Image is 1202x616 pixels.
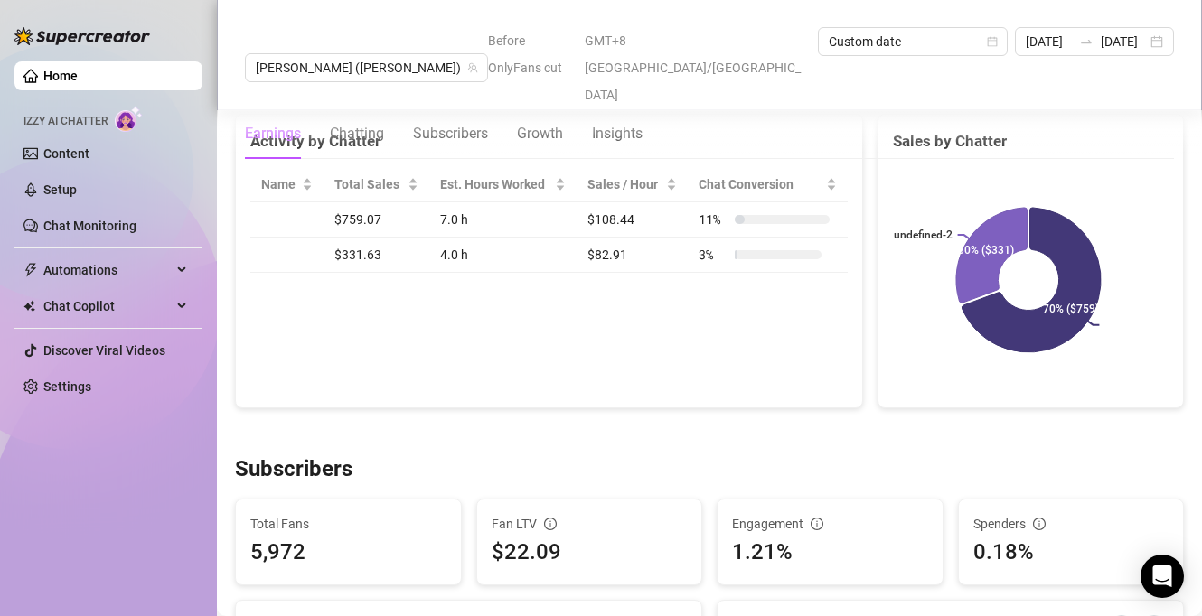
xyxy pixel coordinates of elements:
[43,219,136,233] a: Chat Monitoring
[973,536,1169,570] div: 0.18%
[43,146,89,161] a: Content
[334,174,404,194] span: Total Sales
[987,36,998,47] span: calendar
[14,27,150,45] img: logo-BBDzfeDw.svg
[440,174,551,194] div: Est. Hours Worked
[23,300,35,313] img: Chat Copilot
[467,62,478,73] span: team
[250,514,446,534] span: Total Fans
[492,536,688,570] div: $22.09
[235,455,352,484] h3: Subscribers
[587,174,662,194] span: Sales / Hour
[732,536,928,570] div: 1.21%
[544,518,557,530] span: info-circle
[23,263,38,277] span: thunderbolt
[577,167,688,202] th: Sales / Hour
[1101,32,1147,51] input: End date
[23,113,108,130] span: Izzy AI Chatter
[330,123,384,145] div: Chatting
[829,28,997,55] span: Custom date
[245,123,301,145] div: Earnings
[973,514,1169,534] div: Spenders
[1079,34,1094,49] span: swap-right
[585,27,807,108] span: GMT+8 [GEOGRAPHIC_DATA]/[GEOGRAPHIC_DATA]
[492,514,688,534] div: Fan LTV
[250,536,305,570] div: 5,972
[688,167,847,202] th: Chat Conversion
[43,256,172,285] span: Automations
[1141,555,1184,598] div: Open Intercom Messenger
[413,123,488,145] div: Subscribers
[324,238,429,273] td: $331.63
[732,514,928,534] div: Engagement
[43,292,172,321] span: Chat Copilot
[893,229,952,241] text: undefined-2
[1026,32,1072,51] input: Start date
[811,518,823,530] span: info-circle
[261,174,298,194] span: Name
[324,202,429,238] td: $759.07
[488,27,574,81] span: Before OnlyFans cut
[324,167,429,202] th: Total Sales
[429,202,577,238] td: 7.0 h
[43,343,165,358] a: Discover Viral Videos
[43,379,91,394] a: Settings
[699,210,728,229] span: 11 %
[699,245,728,265] span: 3 %
[1033,518,1046,530] span: info-circle
[517,123,563,145] div: Growth
[115,106,143,132] img: AI Chatter
[43,182,77,197] a: Setup
[43,69,78,83] a: Home
[577,202,688,238] td: $108.44
[577,238,688,273] td: $82.91
[592,123,643,145] div: Insights
[1079,34,1094,49] span: to
[429,238,577,273] td: 4.0 h
[256,54,477,81] span: Jaylie (jaylietori)
[250,167,324,202] th: Name
[699,174,822,194] span: Chat Conversion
